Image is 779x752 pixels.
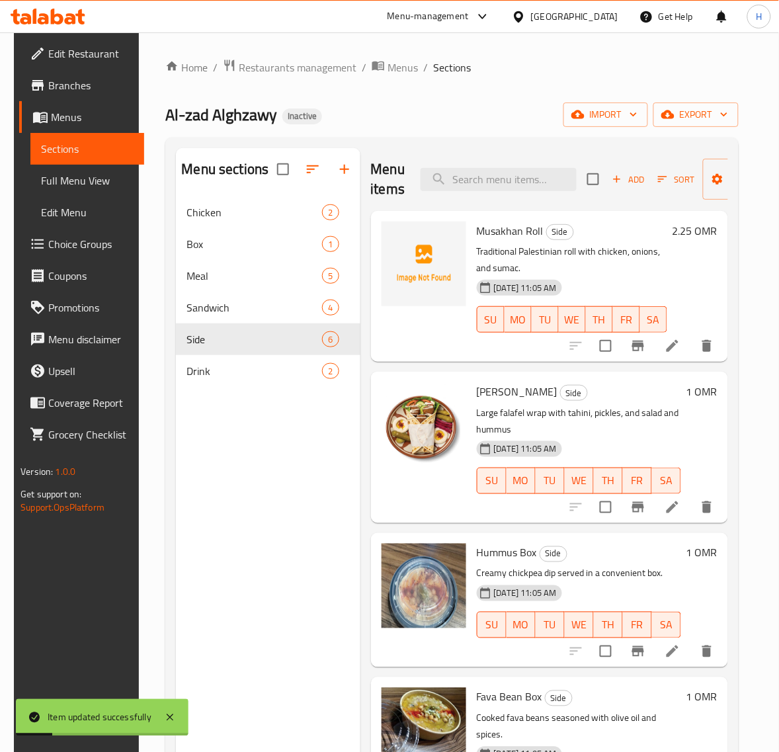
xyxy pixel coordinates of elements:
button: SA [652,612,681,638]
a: Edit menu item [665,338,680,354]
a: Edit menu item [665,499,680,515]
span: Coverage Report [48,395,134,411]
a: Support.OpsPlatform [20,499,104,516]
div: items [322,204,339,220]
button: Branch-specific-item [622,491,654,523]
span: Sections [41,141,134,157]
a: Restaurants management [223,59,356,76]
span: Sort sections [297,153,329,185]
button: Add section [329,153,360,185]
p: Traditional Palestinian roll with chicken, onions, and sumac. [477,243,667,276]
a: Menus [372,59,418,76]
button: SA [652,468,681,494]
span: Coupons [48,268,134,284]
li: / [362,60,366,75]
span: Choice Groups [48,236,134,252]
span: Menus [51,109,134,125]
div: Side [545,690,573,706]
span: Select to update [592,638,620,665]
h6: 2.25 OMR [673,222,717,240]
button: WE [559,306,586,333]
button: Add [607,169,649,190]
span: Upsell [48,363,134,379]
a: Home [165,60,208,75]
a: Choice Groups [19,228,144,260]
span: FR [618,310,635,329]
div: Chicken [186,204,322,220]
span: 6 [323,333,338,346]
span: Full Menu View [41,173,134,188]
span: [DATE] 11:05 AM [489,442,562,455]
span: SA [645,310,662,329]
h6: 1 OMR [686,382,717,401]
span: TU [537,310,553,329]
span: Version: [20,463,53,480]
span: TH [591,310,608,329]
li: / [213,60,218,75]
span: Side [561,386,587,401]
span: MO [512,471,530,490]
span: SA [657,471,676,490]
div: items [322,236,339,252]
span: Sort items [649,169,703,190]
span: SU [483,310,499,329]
span: FR [628,616,647,635]
span: Add item [607,169,649,190]
div: Meal5 [176,260,360,292]
button: SU [477,306,505,333]
div: Side [546,224,574,240]
span: Sandwich [186,300,322,315]
span: Grocery Checklist [48,427,134,442]
div: Chicken2 [176,196,360,228]
span: 2 [323,206,338,219]
span: Edit Restaurant [48,46,134,62]
p: Creamy chickpea dip served in a convenient box. [477,565,681,582]
span: WE [570,616,589,635]
h2: Menu items [371,159,405,199]
p: Large falafel wrap with tahini, pickles, and salad and hummus [477,405,681,438]
span: FR [628,471,647,490]
button: MO [507,468,536,494]
div: items [322,300,339,315]
span: TH [599,471,618,490]
button: delete [691,330,723,362]
button: FR [613,306,640,333]
span: MO [510,310,526,329]
button: SU [477,468,507,494]
span: 2 [323,365,338,378]
a: Menu disclaimer [19,323,144,355]
div: Box1 [176,228,360,260]
h6: 1 OMR [686,544,717,562]
button: Branch-specific-item [622,636,654,667]
span: Meal [186,268,322,284]
span: 5 [323,270,338,282]
span: [PERSON_NAME] [477,382,557,401]
span: WE [570,471,589,490]
span: Drink [186,363,322,379]
button: WE [565,612,594,638]
span: export [664,106,728,123]
div: Menu-management [388,9,469,24]
button: FR [623,468,652,494]
span: Side [546,691,572,706]
span: Al-zad Alghzawy [165,100,277,130]
img: Musakhan Roll [382,222,466,306]
div: Box [186,236,322,252]
button: SA [640,306,667,333]
button: delete [691,636,723,667]
button: TH [586,306,613,333]
button: delete [691,491,723,523]
div: Inactive [282,108,322,124]
div: items [322,331,339,347]
span: SA [657,616,676,635]
span: Add [610,172,646,187]
button: TU [532,306,559,333]
span: Menu disclaimer [48,331,134,347]
button: import [563,103,648,127]
span: Select to update [592,493,620,521]
nav: breadcrumb [165,59,738,76]
button: TU [536,612,565,638]
span: WE [564,310,581,329]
